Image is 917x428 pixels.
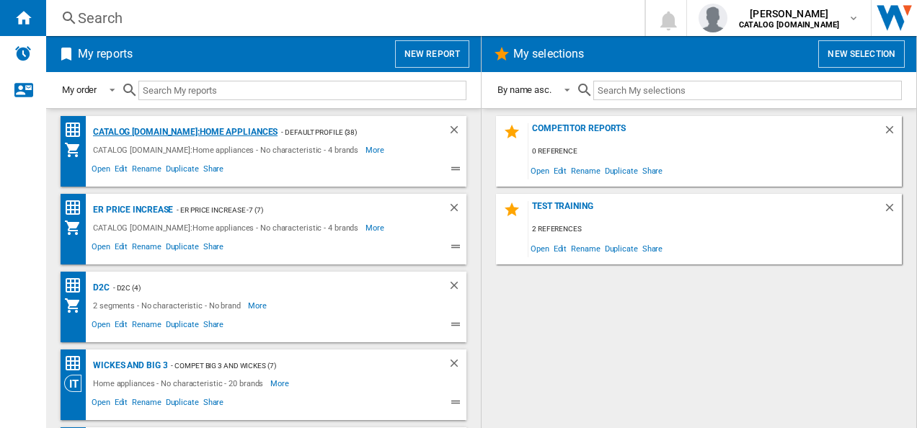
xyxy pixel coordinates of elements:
[448,279,466,297] div: Delete
[89,318,112,335] span: Open
[89,219,366,236] div: CATALOG [DOMAIN_NAME]:Home appliances - No characteristic - 4 brands
[528,238,551,258] span: Open
[699,4,727,32] img: profile.jpg
[448,123,466,141] div: Delete
[164,240,201,257] span: Duplicate
[366,219,386,236] span: More
[112,318,130,335] span: Edit
[64,297,89,314] div: My Assortment
[528,201,883,220] div: Test training
[167,357,419,375] div: - COMPET BIG 3 AND WICKES (7)
[130,162,163,179] span: Rename
[883,201,902,220] div: Delete
[497,84,551,95] div: By name asc.
[112,162,130,179] span: Edit
[64,277,89,295] div: Price Matrix
[89,357,167,375] div: Wickes and Big 3
[138,81,466,100] input: Search My reports
[130,240,163,257] span: Rename
[89,375,270,392] div: Home appliances - No characteristic - 20 brands
[201,396,226,413] span: Share
[89,123,278,141] div: CATALOG [DOMAIN_NAME]:Home appliances
[89,201,173,219] div: ER Price Increase
[448,357,466,375] div: Delete
[739,20,839,30] b: CATALOG [DOMAIN_NAME]
[883,123,902,143] div: Delete
[164,162,201,179] span: Duplicate
[528,161,551,180] span: Open
[164,318,201,335] span: Duplicate
[569,238,602,258] span: Rename
[201,318,226,335] span: Share
[395,40,469,68] button: New report
[278,123,419,141] div: - Default profile (38)
[64,355,89,373] div: Price Matrix
[110,279,419,297] div: - D2C (4)
[528,123,883,143] div: Competitor reports
[818,40,905,68] button: New selection
[64,199,89,217] div: Price Matrix
[89,162,112,179] span: Open
[62,84,97,95] div: My order
[130,396,163,413] span: Rename
[89,279,110,297] div: D2C
[528,143,902,161] div: 0 reference
[739,6,839,21] span: [PERSON_NAME]
[248,297,269,314] span: More
[14,45,32,62] img: alerts-logo.svg
[75,40,136,68] h2: My reports
[201,240,226,257] span: Share
[89,141,366,159] div: CATALOG [DOMAIN_NAME]:Home appliances - No characteristic - 4 brands
[510,40,587,68] h2: My selections
[89,240,112,257] span: Open
[112,396,130,413] span: Edit
[78,8,607,28] div: Search
[89,297,248,314] div: 2 segments - No characteristic - No brand
[551,161,570,180] span: Edit
[130,318,163,335] span: Rename
[603,238,640,258] span: Duplicate
[640,238,665,258] span: Share
[112,240,130,257] span: Edit
[593,81,902,100] input: Search My selections
[366,141,386,159] span: More
[528,220,902,238] div: 2 references
[603,161,640,180] span: Duplicate
[89,396,112,413] span: Open
[201,162,226,179] span: Share
[448,201,466,219] div: Delete
[640,161,665,180] span: Share
[173,201,419,219] div: - ER Price Increase -7 (7)
[569,161,602,180] span: Rename
[64,121,89,139] div: Price Matrix
[270,375,291,392] span: More
[64,375,89,392] div: Category View
[64,141,89,159] div: My Assortment
[164,396,201,413] span: Duplicate
[551,238,570,258] span: Edit
[64,219,89,236] div: My Assortment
